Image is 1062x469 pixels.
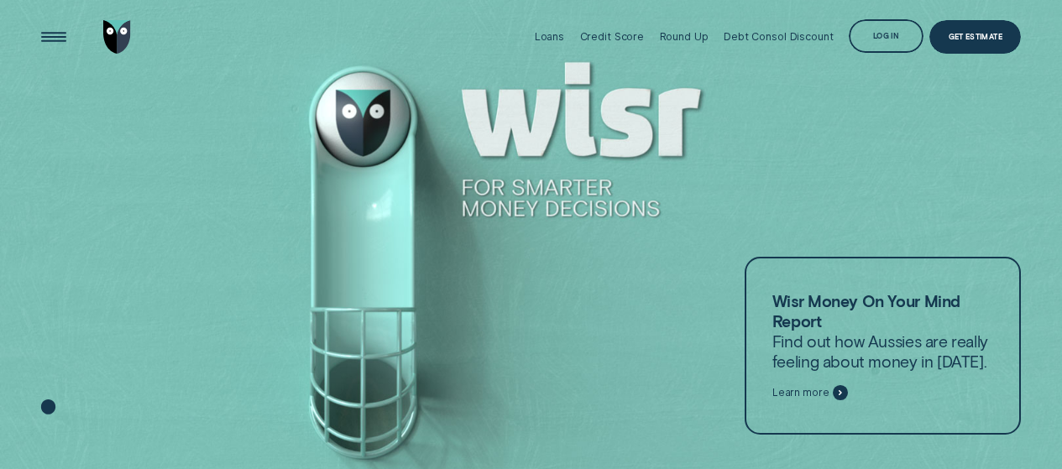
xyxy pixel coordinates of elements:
p: Find out how Aussies are really feeling about money in [DATE]. [772,291,993,372]
div: Debt Consol Discount [724,30,833,43]
img: Wisr [103,20,131,54]
a: Get Estimate [929,20,1021,54]
button: Log in [849,19,923,53]
strong: Wisr Money On Your Mind Report [772,291,960,331]
button: Open Menu [37,20,71,54]
div: Loans [535,30,564,43]
span: Learn more [772,387,829,399]
a: Wisr Money On Your Mind ReportFind out how Aussies are really feeling about money in [DATE].Learn... [745,257,1022,435]
div: Credit Score [580,30,645,43]
div: Round Up [660,30,709,43]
